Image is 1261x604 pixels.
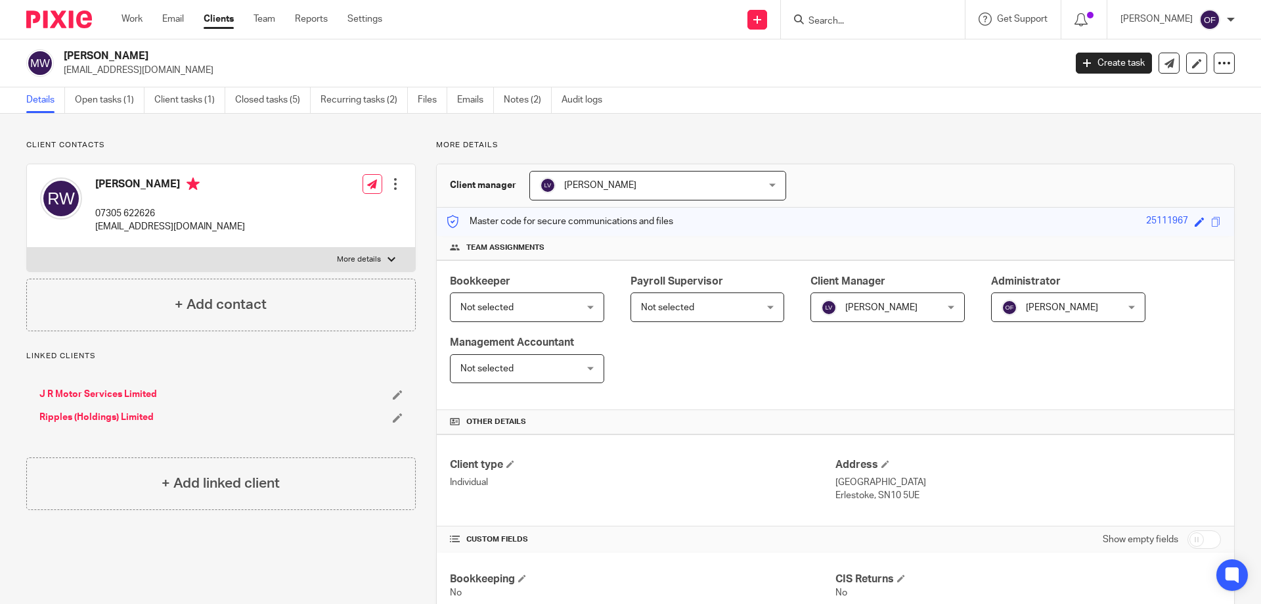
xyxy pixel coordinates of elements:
a: Clients [204,12,234,26]
span: Client Manager [810,276,885,287]
p: [EMAIL_ADDRESS][DOMAIN_NAME] [95,220,245,233]
a: Emails [457,87,494,113]
a: J R Motor Services Limited [39,388,157,401]
img: svg%3E [1002,300,1017,315]
a: Notes (2) [504,87,552,113]
input: Search [807,16,925,28]
p: Master code for secure communications and files [447,215,673,228]
span: [PERSON_NAME] [845,303,918,312]
h4: CIS Returns [835,572,1221,586]
label: Show empty fields [1103,533,1178,546]
p: Client contacts [26,140,416,151]
span: [PERSON_NAME] [564,181,636,190]
a: Reports [295,12,328,26]
img: svg%3E [1199,9,1220,30]
a: Ripples (Holdings) Limited [39,411,154,424]
span: Payroll Supervisor [630,276,723,287]
a: Team [254,12,275,26]
div: 25111967 [1146,214,1188,229]
a: Audit logs [562,87,612,113]
a: Details [26,87,65,113]
h4: Bookkeeping [450,572,835,586]
span: Get Support [997,14,1048,24]
span: Not selected [460,364,514,373]
a: Create task [1076,53,1152,74]
a: Files [418,87,447,113]
span: No [835,588,847,597]
img: Pixie [26,11,92,28]
p: More details [436,140,1235,151]
img: svg%3E [540,177,556,193]
h4: [PERSON_NAME] [95,177,245,194]
span: Not selected [460,303,514,312]
a: Settings [347,12,382,26]
a: Open tasks (1) [75,87,144,113]
i: Primary [187,177,200,191]
p: 07305 622626 [95,207,245,220]
p: Erlestoke, SN10 5UE [835,489,1221,502]
img: svg%3E [821,300,837,315]
a: Work [122,12,143,26]
span: Team assignments [466,243,544,253]
a: Email [162,12,184,26]
span: No [450,588,462,597]
p: Individual [450,476,835,489]
span: Bookkeeper [450,276,510,287]
h3: Client manager [450,179,516,192]
p: [EMAIL_ADDRESS][DOMAIN_NAME] [64,64,1056,77]
span: [PERSON_NAME] [1026,303,1098,312]
a: Client tasks (1) [154,87,225,113]
img: svg%3E [26,49,54,77]
h4: Client type [450,458,835,472]
h4: Address [835,458,1221,472]
p: [GEOGRAPHIC_DATA] [835,476,1221,489]
img: svg%3E [40,177,82,220]
p: More details [337,254,381,265]
a: Recurring tasks (2) [321,87,408,113]
span: Other details [466,417,526,427]
h2: [PERSON_NAME] [64,49,858,63]
span: Administrator [991,276,1061,287]
h4: CUSTOM FIELDS [450,534,835,545]
h4: + Add contact [175,294,267,315]
span: Management Accountant [450,337,574,348]
a: Closed tasks (5) [235,87,311,113]
span: Not selected [641,303,694,312]
p: Linked clients [26,351,416,361]
p: [PERSON_NAME] [1120,12,1193,26]
h4: + Add linked client [162,473,280,494]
